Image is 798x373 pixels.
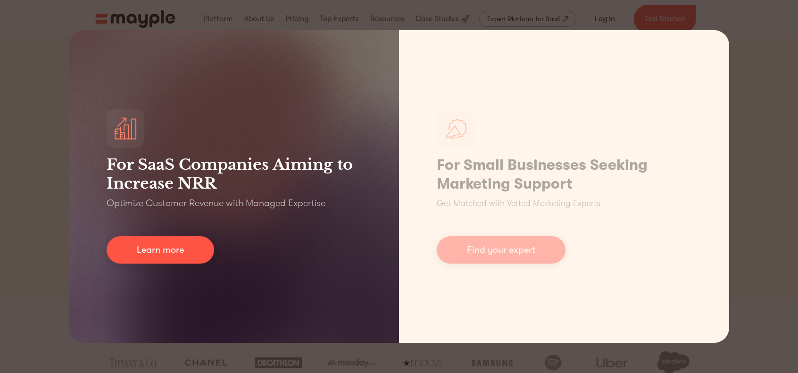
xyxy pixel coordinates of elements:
[437,156,691,193] h1: For Small Businesses Seeking Marketing Support
[437,197,600,210] p: Get Matched with Vetted Marketing Experts
[107,236,214,264] a: Learn more
[437,236,565,264] a: Find your expert
[107,197,325,210] p: Optimize Customer Revenue with Managed Expertise
[107,155,361,193] h3: For SaaS Companies Aiming to Increase NRR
